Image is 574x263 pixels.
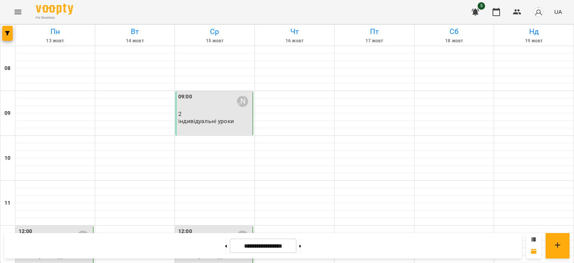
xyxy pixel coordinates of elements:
[478,2,485,10] span: 5
[551,5,565,19] button: UA
[96,37,174,45] h6: 14 жовт
[237,96,248,107] div: Коржицька Лілія Андріївна
[4,64,10,73] h6: 08
[4,154,10,162] h6: 10
[336,26,413,37] h6: Пт
[176,26,253,37] h6: Ср
[16,26,94,37] h6: Пн
[495,26,573,37] h6: Нд
[178,118,234,124] p: індивідуальні уроки
[9,3,27,21] button: Menu
[336,37,413,45] h6: 17 жовт
[416,37,493,45] h6: 18 жовт
[533,7,544,17] img: avatar_s.png
[36,4,73,15] img: Voopty Logo
[554,8,562,16] span: UA
[176,37,253,45] h6: 15 жовт
[256,37,333,45] h6: 16 жовт
[4,199,10,207] h6: 11
[416,26,493,37] h6: Сб
[4,109,10,117] h6: 09
[178,111,251,117] p: 2
[36,15,73,20] span: For Business
[495,37,573,45] h6: 19 жовт
[16,37,94,45] h6: 13 жовт
[96,26,174,37] h6: Вт
[19,227,33,236] label: 12:00
[256,26,333,37] h6: Чт
[178,227,192,236] label: 12:00
[178,93,192,101] label: 09:00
